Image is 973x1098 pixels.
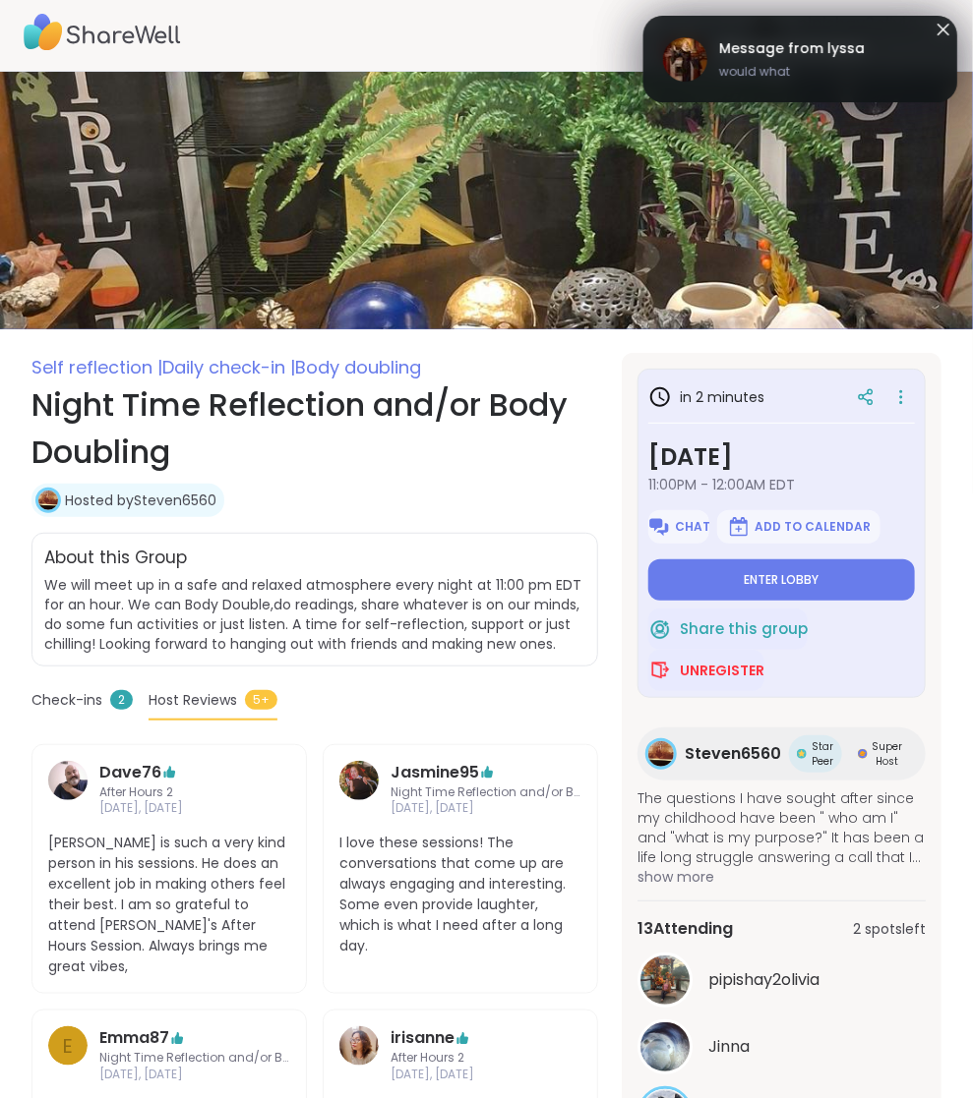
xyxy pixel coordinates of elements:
span: 2 [110,690,133,710]
span: Body doubling [295,355,421,379]
button: Share this group [648,608,808,650]
span: Share this group [680,618,808,641]
button: Enter lobby [648,559,915,601]
span: 5+ [245,690,277,710]
span: E [63,1031,74,1061]
span: After Hours 2 [99,784,239,801]
a: pipishay2oliviapipishay2olivia [638,953,926,1008]
span: Add to Calendar [755,519,871,535]
img: Dave76 [48,761,88,800]
img: Jasmine95 [339,761,379,800]
button: Unregister [648,650,764,691]
span: 2 spots left [853,919,926,940]
h2: About this Group [44,546,187,571]
img: Star Peer [797,749,807,759]
span: Daily check-in | [162,355,295,379]
span: The questions I have sought after since my childhood have been " who am I" and "what is my purpos... [638,788,926,867]
img: irisanne [339,1026,379,1066]
a: lyssaMessage from lyssawould what [663,28,938,90]
img: ShareWell Logomark [727,515,751,539]
a: Jasmine95 [339,761,379,818]
span: Jinna [708,1035,750,1059]
a: E [48,1026,88,1083]
span: Super Host [872,739,902,769]
img: Steven6560 [648,741,674,767]
span: Self reflection | [31,355,162,379]
span: [DATE], [DATE] [99,800,239,817]
span: Night Time Reflection and/or Body Doubling [99,1050,290,1067]
span: show more [638,867,926,887]
div: pipishay2olivia [797,13,917,34]
img: Super Host [858,749,868,759]
a: Jasmine95 [391,761,479,784]
img: ShareWell Logomark [648,617,672,641]
h3: [DATE] [648,439,915,475]
span: Steven6560 [685,742,781,766]
span: 13 Attending [638,917,733,941]
span: [DATE], [DATE] [99,1067,290,1083]
span: Chat [675,519,710,535]
span: [PERSON_NAME] is such a very kind person in his sessions. He does an excellent job in making othe... [48,833,290,977]
span: Enter lobby [745,572,820,588]
span: 11:00PM - 12:00AM EDT [648,475,915,494]
span: Message from lyssa [719,38,865,59]
span: Host Reviews [149,690,237,711]
a: irisanne [339,1026,379,1083]
button: Chat [648,510,709,544]
a: Dave76 [48,761,88,818]
button: Add to Calendar [717,510,881,544]
img: lyssa [663,37,707,82]
a: JinnaJinna [638,1019,926,1074]
a: irisanne [391,1026,455,1050]
span: We will meet up in a safe and relaxed atmosphere every night at 11:00 pm EDT for an hour. We can ... [44,575,585,654]
span: [DATE], [DATE] [391,1067,530,1083]
span: would what [719,63,865,81]
a: Emma87 [99,1026,169,1050]
span: pipishay2olivia [708,968,820,992]
span: I love these sessions! The conversations that come up are always engaging and interesting. Some e... [339,833,581,956]
span: Night Time Reflection and/or Body Doubling [391,784,581,801]
a: Dave76 [99,761,161,784]
a: Steven6560Steven6560Star PeerStar PeerSuper HostSuper Host [638,727,926,780]
span: After Hours 2 [391,1050,530,1067]
span: Unregister [680,661,764,680]
span: [DATE], [DATE] [391,800,581,817]
a: Hosted bySteven6560 [65,491,216,510]
img: Steven6560 [38,491,58,510]
span: Check-ins [31,690,102,711]
h1: Night Time Reflection and/or Body Doubling [31,381,598,476]
h3: in 2 minutes [648,385,764,409]
img: ShareWell Logomark [647,515,671,539]
img: pipishay2olivia [640,955,690,1005]
img: Jinna [640,1022,690,1071]
span: Star Peer [811,739,834,769]
img: ShareWell Logomark [648,659,672,682]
